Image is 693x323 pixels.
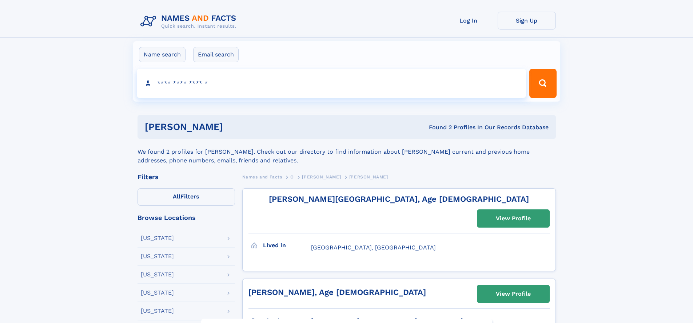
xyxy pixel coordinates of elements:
[529,69,556,98] button: Search Button
[141,253,174,259] div: [US_STATE]
[141,290,174,296] div: [US_STATE]
[311,244,436,251] span: [GEOGRAPHIC_DATA], [GEOGRAPHIC_DATA]
[138,188,235,206] label: Filters
[498,12,556,29] a: Sign Up
[141,235,174,241] div: [US_STATE]
[263,239,311,252] h3: Lived in
[137,69,526,98] input: search input
[173,193,180,200] span: All
[269,194,529,204] a: [PERSON_NAME][GEOGRAPHIC_DATA], Age [DEMOGRAPHIC_DATA]
[496,210,531,227] div: View Profile
[138,214,235,221] div: Browse Locations
[145,122,326,131] h1: [PERSON_NAME]
[141,272,174,277] div: [US_STATE]
[302,172,341,181] a: [PERSON_NAME]
[141,308,174,314] div: [US_STATE]
[248,288,426,297] a: [PERSON_NAME], Age [DEMOGRAPHIC_DATA]
[477,285,549,303] a: View Profile
[302,174,341,180] span: [PERSON_NAME]
[326,123,549,131] div: Found 2 Profiles In Our Records Database
[138,12,242,31] img: Logo Names and Facts
[138,174,235,180] div: Filters
[139,47,186,62] label: Name search
[193,47,239,62] label: Email search
[290,174,294,180] span: O
[496,285,531,302] div: View Profile
[349,174,388,180] span: [PERSON_NAME]
[138,139,556,165] div: We found 2 profiles for [PERSON_NAME]. Check out our directory to find information about [PERSON_...
[439,12,498,29] a: Log In
[242,172,282,181] a: Names and Facts
[290,172,294,181] a: O
[477,210,549,227] a: View Profile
